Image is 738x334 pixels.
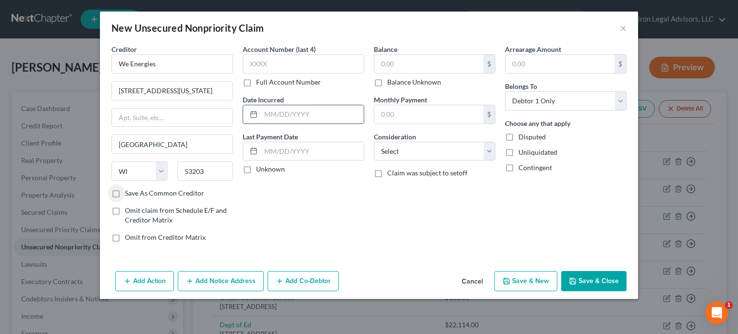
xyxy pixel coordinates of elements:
[387,169,467,177] span: Claim was subject to setoff
[483,105,495,124] div: $
[125,188,204,198] label: Save As Common Creditor
[518,133,546,141] span: Disputed
[125,233,206,241] span: Omit from Creditor Matrix
[374,44,397,54] label: Balance
[374,105,483,124] input: 0.00
[387,77,441,87] label: Balance Unknown
[111,54,233,74] input: Search creditor by name...
[268,271,339,291] button: Add Co-Debtor
[112,135,233,153] input: Enter city...
[112,109,233,127] input: Apt, Suite, etc...
[178,271,264,291] button: Add Notice Address
[494,271,557,291] button: Save & New
[483,55,495,73] div: $
[374,55,483,73] input: 0.00
[112,82,233,100] input: Enter address...
[261,105,364,124] input: MM/DD/YYYY
[177,161,234,181] input: Enter zip...
[125,206,227,224] span: Omit claim from Schedule E/F and Creditor Matrix
[243,44,316,54] label: Account Number (last 4)
[111,21,264,35] div: New Unsecured Nonpriority Claim
[725,301,733,309] span: 1
[705,301,728,324] iframe: Intercom live chat
[243,132,298,142] label: Last Payment Date
[243,95,284,105] label: Date Incurred
[374,132,416,142] label: Consideration
[505,82,537,90] span: Belongs To
[243,54,364,74] input: XXXX
[620,22,627,34] button: ×
[505,55,615,73] input: 0.00
[111,45,137,53] span: Creditor
[505,44,561,54] label: Arrearage Amount
[374,95,427,105] label: Monthly Payment
[505,118,570,128] label: Choose any that apply
[115,271,174,291] button: Add Action
[261,142,364,161] input: MM/DD/YYYY
[615,55,626,73] div: $
[561,271,627,291] button: Save & Close
[256,164,285,174] label: Unknown
[518,163,552,172] span: Contingent
[256,77,321,87] label: Full Account Number
[518,148,557,156] span: Unliquidated
[454,272,491,291] button: Cancel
